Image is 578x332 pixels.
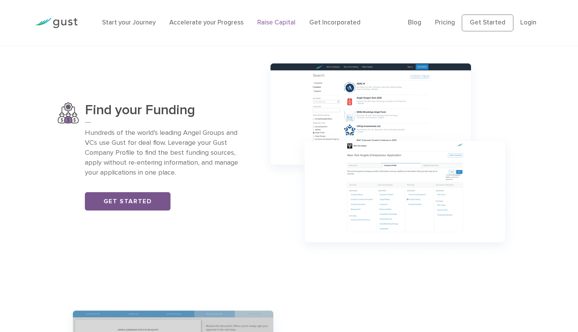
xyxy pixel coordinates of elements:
a: Pricing [435,19,455,26]
a: Blog [408,19,421,26]
img: Gust Logo [35,18,78,28]
a: Start your Journey [102,19,156,26]
a: Accelerate your Progress [169,19,244,26]
a: Raise Capital [257,19,295,26]
a: Login [520,19,536,26]
a: Get Started [462,15,513,31]
p: Hundreds of the world’s leading Angel Groups and VCs use Gust for deal flow. Leverage your Gust C... [85,128,244,178]
img: Find Your Funding [58,102,79,123]
img: Group 1147 [255,52,520,261]
a: Get Incorporated [309,19,360,26]
a: Get Started [85,192,170,211]
h3: Find your Funding [85,102,244,123]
